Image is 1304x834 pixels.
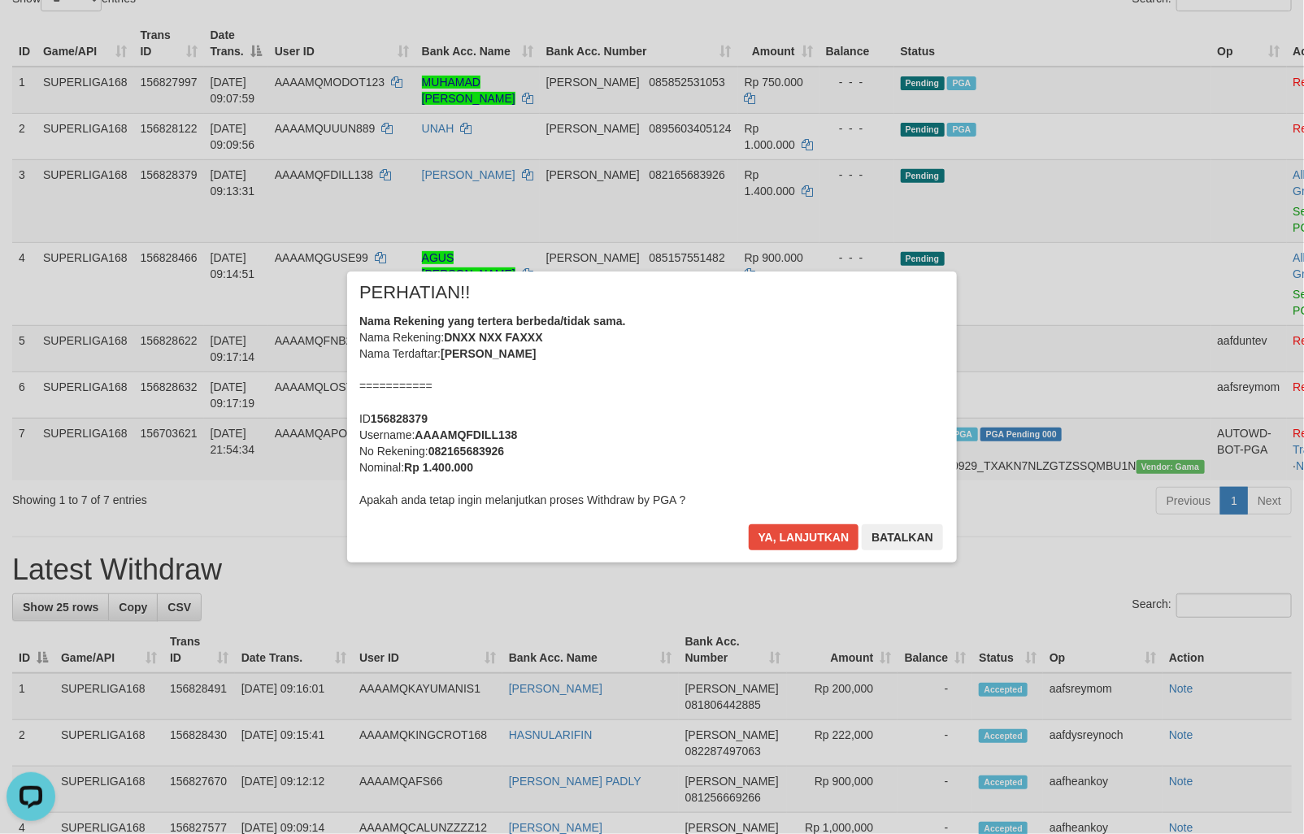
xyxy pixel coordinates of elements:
[404,461,473,474] b: Rp 1.400.000
[441,347,536,360] b: [PERSON_NAME]
[415,428,517,441] b: AAAAMQFDILL138
[359,313,945,508] div: Nama Rekening: Nama Terdaftar: =========== ID Username: No Rekening: Nominal: Apakah anda tetap i...
[862,524,943,550] button: Batalkan
[7,7,55,55] button: Open LiveChat chat widget
[359,285,471,301] span: PERHATIAN!!
[359,315,626,328] b: Nama Rekening yang tertera berbeda/tidak sama.
[749,524,859,550] button: Ya, lanjutkan
[444,331,542,344] b: DNXX NXX FAXXX
[428,445,504,458] b: 082165683926
[371,412,428,425] b: 156828379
